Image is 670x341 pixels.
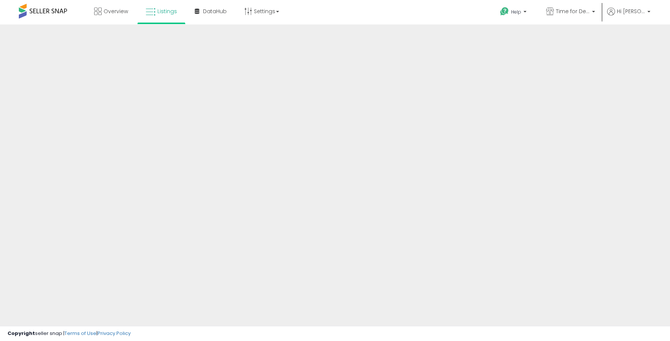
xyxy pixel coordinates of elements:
span: Overview [104,8,128,15]
a: Privacy Policy [98,330,131,337]
span: Listings [157,8,177,15]
span: Hi [PERSON_NAME] [617,8,645,15]
a: Terms of Use [64,330,96,337]
div: seller snap | | [8,330,131,337]
strong: Copyright [8,330,35,337]
span: Help [511,9,521,15]
a: Help [494,1,534,24]
a: Hi [PERSON_NAME] [607,8,650,24]
span: Time for Deals [556,8,590,15]
i: Get Help [500,7,509,16]
span: DataHub [203,8,227,15]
